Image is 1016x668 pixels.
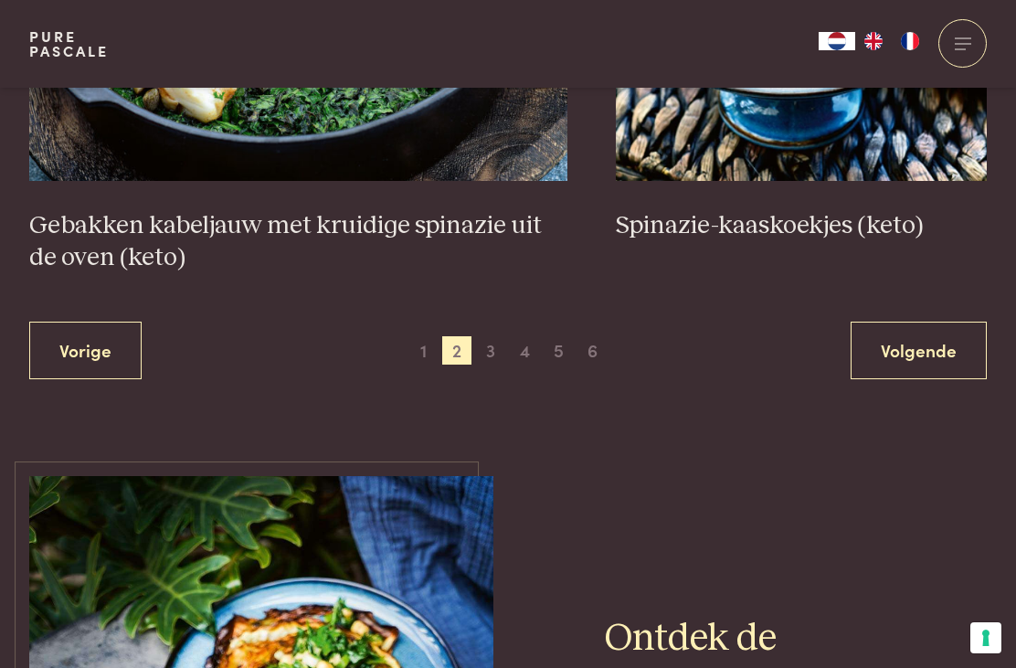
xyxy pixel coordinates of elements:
span: 2 [442,336,471,366]
button: Uw voorkeuren voor toestemming voor trackingtechnologieën [970,622,1001,653]
a: PurePascale [29,29,109,58]
aside: Language selected: Nederlands [819,32,928,50]
span: 3 [476,336,505,366]
div: Language [819,32,855,50]
span: 6 [578,336,608,366]
a: EN [855,32,892,50]
a: Vorige [29,322,142,379]
span: 4 [511,336,540,366]
h3: Spinazie-kaaskoekjes (keto) [616,210,987,242]
span: 1 [408,336,438,366]
a: Volgende [851,322,987,379]
ul: Language list [855,32,928,50]
a: NL [819,32,855,50]
h3: Gebakken kabeljauw met kruidige spinazie uit de oven (keto) [29,210,567,273]
span: 5 [545,336,574,366]
a: FR [892,32,928,50]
